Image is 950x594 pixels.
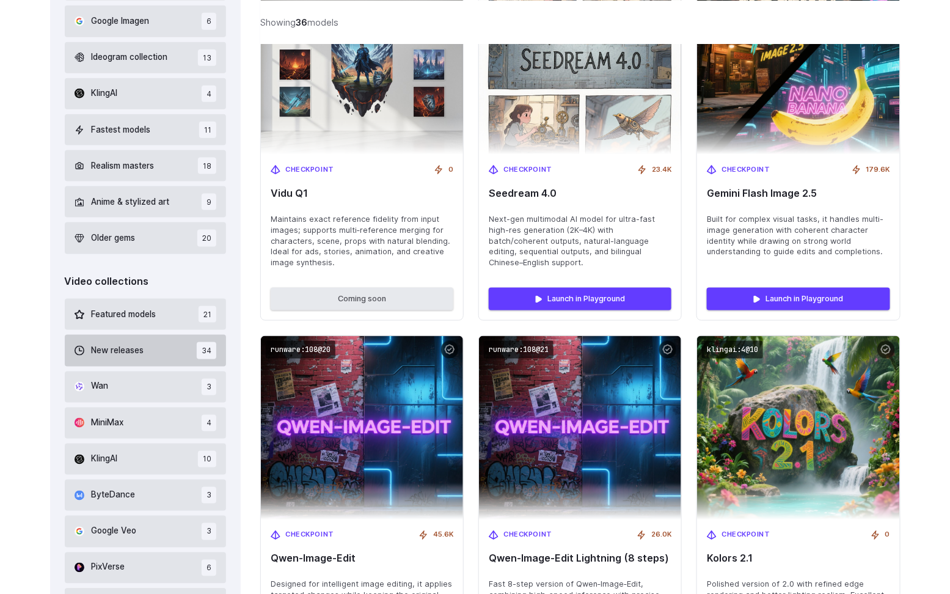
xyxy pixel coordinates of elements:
span: 23.4K [652,164,671,175]
span: Qwen‑Image‑Edit Lightning (8 steps) [489,553,671,565]
button: Featured models 21 [65,299,227,330]
span: Checkpoint [285,164,334,175]
span: 6 [202,560,216,576]
span: Gemini Flash Image 2.5 [707,188,890,199]
button: Realism masters 18 [65,150,227,182]
button: Older gems 20 [65,222,227,254]
span: 3 [202,523,216,540]
span: Checkpoint [503,164,552,175]
img: Qwen‑Image‑Edit Lightning (8 steps) [479,336,681,520]
strong: 36 [296,16,307,27]
span: New releases [92,344,144,358]
div: Video collections [65,274,227,290]
button: PixVerse 6 [65,552,227,584]
a: Launch in Playground [489,288,671,310]
span: PixVerse [92,561,125,574]
div: Showing models [260,15,338,29]
span: Built for complex visual tasks, it handles multi-image generation with coherent character identit... [707,214,890,258]
span: Older gems [92,232,136,245]
span: 10 [198,451,216,468]
button: MiniMax 4 [65,408,227,439]
span: KlingAI [92,453,118,466]
span: Checkpoint [722,530,770,541]
code: klingai:4@10 [702,341,763,359]
span: Checkpoint [285,530,334,541]
button: Google Imagen 6 [65,5,227,37]
span: 0 [885,530,890,541]
button: Ideogram collection 13 [65,42,227,73]
button: Coming soon [271,288,453,310]
span: Qwen‑Image‑Edit [271,553,453,565]
span: ByteDance [92,489,136,502]
span: 13 [198,50,216,66]
span: Maintains exact reference fidelity from input images; supports multi‑reference merging for charac... [271,214,453,269]
span: 4 [202,415,216,431]
span: 4 [202,86,216,102]
button: Wan 3 [65,372,227,403]
span: 3 [202,487,216,504]
span: 0 [448,164,453,175]
span: 26.0K [651,530,671,541]
button: Fastest models 11 [65,114,227,145]
span: 179.6K [866,164,890,175]
span: 20 [197,230,216,246]
span: Checkpoint [503,530,552,541]
span: 9 [202,194,216,210]
img: Qwen‑Image‑Edit [261,336,463,520]
span: 18 [198,158,216,174]
span: Realism masters [92,159,155,173]
span: Vidu Q1 [271,188,453,199]
button: KlingAI 4 [65,78,227,109]
span: 45.6K [433,530,453,541]
code: runware:108@21 [484,341,554,359]
button: Google Veo 3 [65,516,227,547]
button: ByteDance 3 [65,480,227,511]
span: Seedream 4.0 [489,188,671,199]
span: Google Imagen [92,15,150,28]
span: Next-gen multimodal AI model for ultra-fast high-res generation (2K–4K) with batch/coherent outpu... [489,214,671,269]
span: 21 [199,306,216,323]
span: 11 [199,122,216,138]
img: Kolors 2.1 [697,336,899,520]
button: Anime & stylized art 9 [65,186,227,218]
span: Anime & stylized art [92,196,170,209]
button: KlingAI 10 [65,444,227,475]
span: Checkpoint [722,164,770,175]
button: New releases 34 [65,335,227,366]
span: Google Veo [92,525,137,538]
span: KlingAI [92,87,118,100]
span: Featured models [92,308,156,321]
span: 34 [197,342,216,359]
a: Launch in Playground [707,288,890,310]
code: runware:108@20 [266,341,335,359]
span: Wan [92,380,109,394]
span: 3 [202,379,216,395]
span: 6 [202,13,216,29]
span: Fastest models [92,123,151,137]
span: MiniMax [92,417,124,430]
span: Kolors 2.1 [707,553,890,565]
span: Ideogram collection [92,51,168,64]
